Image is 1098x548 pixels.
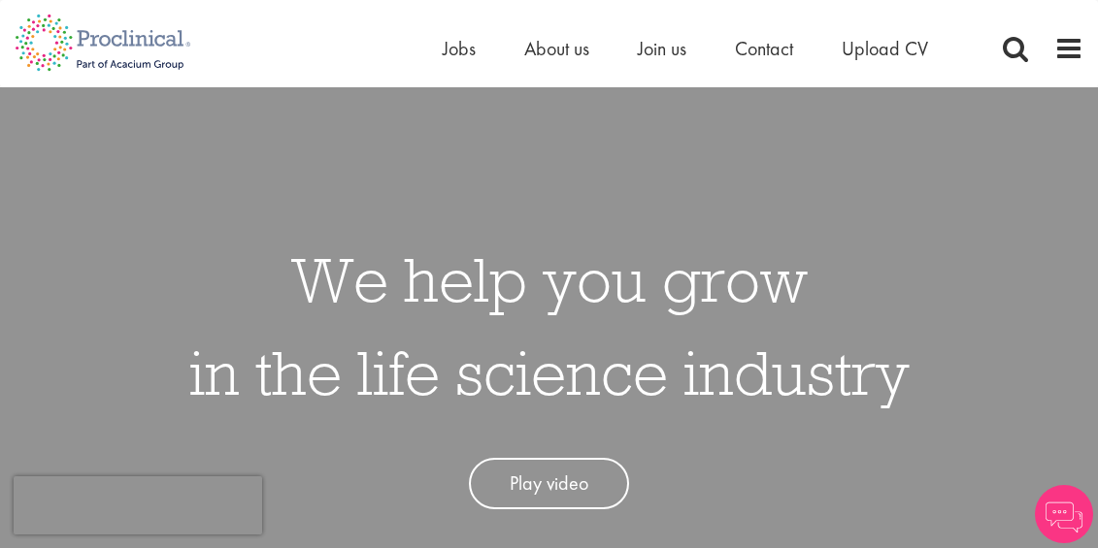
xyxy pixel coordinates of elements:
a: Upload CV [842,36,928,61]
a: Contact [735,36,793,61]
a: Play video [469,458,629,509]
h1: We help you grow in the life science industry [189,233,910,419]
a: Jobs [443,36,476,61]
a: About us [524,36,589,61]
img: Chatbot [1035,485,1093,543]
a: Join us [638,36,686,61]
